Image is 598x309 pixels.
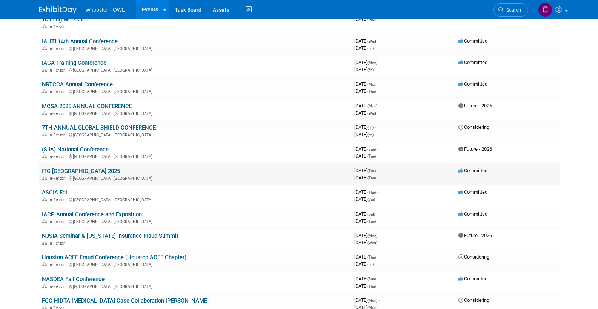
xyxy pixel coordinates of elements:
[354,45,374,51] span: [DATE]
[49,24,68,29] span: In-Person
[42,45,348,51] div: [GEOGRAPHIC_DATA], [GEOGRAPHIC_DATA]
[378,233,380,238] span: -
[354,189,378,195] span: [DATE]
[367,234,377,238] span: (Mon)
[458,81,487,87] span: Committed
[49,241,68,246] span: In-Person
[458,146,492,152] span: Future - 2026
[354,132,374,137] span: [DATE]
[367,133,374,137] span: (Fri)
[42,110,348,116] div: [GEOGRAPHIC_DATA], [GEOGRAPHIC_DATA]
[377,189,378,195] span: -
[42,254,186,261] a: Houston ACFE Fraud Conference (Houston ACFE Chapter)
[49,197,68,202] span: In-Person
[367,147,376,151] span: (Sun)
[354,81,380,87] span: [DATE]
[458,60,487,65] span: Committed
[458,276,487,281] span: Committed
[378,297,380,303] span: -
[354,254,378,260] span: [DATE]
[367,262,374,266] span: (Fri)
[367,190,376,194] span: (Thu)
[354,283,376,289] span: [DATE]
[42,67,348,73] div: [GEOGRAPHIC_DATA], [GEOGRAPHIC_DATA]
[458,124,489,130] span: Considering
[458,103,492,109] span: Future - 2026
[49,284,68,289] span: In-Person
[354,110,377,116] span: [DATE]
[49,46,68,51] span: In-Person
[354,88,376,94] span: [DATE]
[354,218,376,224] span: [DATE]
[367,125,374,130] span: (Fri)
[367,255,376,259] span: (Thu)
[354,146,378,152] span: [DATE]
[42,284,47,288] img: In-Person Event
[42,103,132,110] a: MCSA 2025 ANNUAL CONFERENCE
[378,60,380,65] span: -
[49,154,68,159] span: In-Person
[354,67,374,72] span: [DATE]
[42,154,47,158] img: In-Person Event
[42,276,105,283] a: NASDEA Fall Conference
[42,197,47,201] img: In-Person Event
[49,176,68,181] span: In-Person
[354,196,375,202] span: [DATE]
[49,89,68,94] span: In-Person
[378,81,380,87] span: -
[42,153,348,159] div: [GEOGRAPHIC_DATA], [GEOGRAPHIC_DATA]
[376,211,377,217] span: -
[42,146,109,153] a: (SIIA) National Conference
[42,60,106,66] a: IACA Training Conference
[377,168,378,173] span: -
[354,233,380,238] span: [DATE]
[367,277,376,281] span: (Sun)
[375,124,376,130] span: -
[39,6,77,14] img: ExhibitDay
[49,68,68,73] span: In-Person
[49,262,68,267] span: In-Person
[354,103,380,109] span: [DATE]
[354,168,378,173] span: [DATE]
[42,81,113,88] a: NRTCCA Annual Conference
[354,261,374,267] span: [DATE]
[42,262,47,266] img: In-Person Event
[42,233,178,239] a: NJSIA Seminar & [US_STATE] Insurance Fraud Summit
[367,68,374,72] span: (Fri)
[354,38,380,44] span: [DATE]
[42,24,47,28] img: In-Person Event
[354,153,376,159] span: [DATE]
[42,38,118,45] a: IAHTI 14th Annual Conference
[42,218,348,224] div: [GEOGRAPHIC_DATA], [GEOGRAPHIC_DATA]
[42,133,47,136] img: In-Person Event
[42,283,348,289] div: [GEOGRAPHIC_DATA], [GEOGRAPHIC_DATA]
[42,261,348,267] div: [GEOGRAPHIC_DATA], [GEOGRAPHIC_DATA]
[354,211,377,217] span: [DATE]
[42,211,142,218] a: IACP Annual Conference and Exposition
[377,146,378,152] span: -
[42,175,348,181] div: [GEOGRAPHIC_DATA], [GEOGRAPHIC_DATA]
[367,154,376,158] span: (Tue)
[367,89,376,93] span: (Thu)
[367,104,377,108] span: (Mon)
[367,82,377,86] span: (Mon)
[42,189,69,196] a: ASCIA Fall
[367,197,375,202] span: (Sat)
[367,46,374,50] span: (Fri)
[458,38,487,44] span: Committed
[42,111,47,115] img: In-Person Event
[354,276,378,281] span: [DATE]
[504,7,521,13] span: Search
[354,297,380,303] span: [DATE]
[367,61,377,65] span: (Mon)
[458,168,487,173] span: Committed
[367,298,377,303] span: (Mon)
[538,3,552,17] img: Clare Louise Southcombe
[354,240,377,245] span: [DATE]
[49,219,68,224] span: In-Person
[42,176,47,180] img: In-Person Event
[458,211,487,217] span: Committed
[42,219,47,223] img: In-Person Event
[377,276,378,281] span: -
[493,3,528,17] a: Search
